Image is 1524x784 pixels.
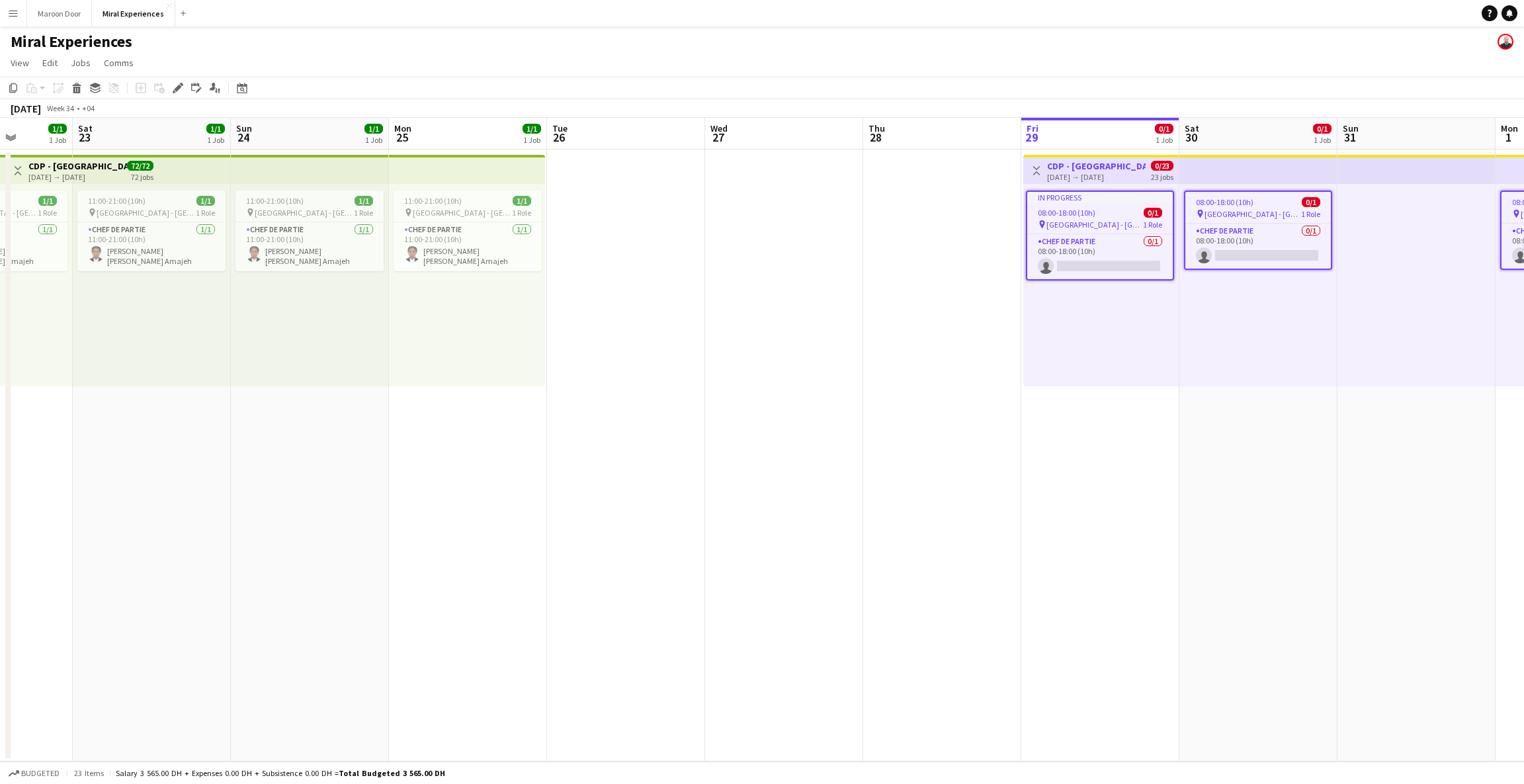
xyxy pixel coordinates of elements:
span: Comms [104,57,134,69]
span: 1/1 [513,196,531,206]
div: [DATE] → [DATE] [1047,172,1146,182]
span: 28 [867,130,885,145]
span: 23 items [73,768,105,778]
app-job-card: 11:00-21:00 (10h)1/1 [GEOGRAPHIC_DATA] - [GEOGRAPHIC_DATA]1 RoleChef de Partie1/111:00-21:00 (10h... [77,191,226,271]
button: Budgeted [7,766,62,781]
span: 1 Role [1143,220,1162,230]
span: 1 Role [1301,209,1320,219]
span: 31 [1341,130,1359,145]
span: 29 [1025,130,1038,145]
app-card-role: Chef de Partie1/111:00-21:00 (10h)[PERSON_NAME] [PERSON_NAME] Amajeh [235,222,384,271]
span: Mon [394,122,411,134]
span: 1/1 [523,124,541,134]
span: Thu [868,122,885,134]
div: [DATE] → [DATE] [28,172,127,182]
span: [GEOGRAPHIC_DATA] - [GEOGRAPHIC_DATA] [413,208,512,218]
span: 24 [234,130,252,145]
app-card-role: Chef de Partie0/108:00-18:00 (10h) [1027,234,1173,279]
span: Mon [1501,122,1518,134]
a: Jobs [65,54,96,71]
span: Sat [78,122,93,134]
div: 72 jobs [131,171,153,182]
app-job-card: 08:00-18:00 (10h)0/1 [GEOGRAPHIC_DATA] - [GEOGRAPHIC_DATA]1 RoleChef de Partie0/108:00-18:00 (10h) [1184,191,1332,270]
span: Total Budgeted 3 565.00 DH [339,768,445,778]
app-user-avatar: Houssam Hussein [1498,34,1513,50]
div: [DATE] [11,102,41,115]
div: 1 Job [365,135,382,145]
span: Tue [552,122,568,134]
span: 1/1 [206,124,225,134]
a: Edit [37,54,63,71]
h1: Miral Experiences [11,32,132,52]
span: 1/1 [48,124,67,134]
app-job-card: 11:00-21:00 (10h)1/1 [GEOGRAPHIC_DATA] - [GEOGRAPHIC_DATA]1 RoleChef de Partie1/111:00-21:00 (10h... [235,191,384,271]
button: Miral Experiences [92,1,175,26]
div: In progress [1027,192,1173,202]
div: 1 Job [1156,135,1173,145]
span: 1 Role [38,208,57,218]
span: [GEOGRAPHIC_DATA] - [GEOGRAPHIC_DATA] [1046,220,1143,230]
span: 1 Role [512,208,531,218]
span: 1/1 [355,196,373,206]
a: View [5,54,34,71]
h3: CDP - [GEOGRAPHIC_DATA] [28,160,127,172]
span: Edit [42,57,58,69]
app-card-role: Chef de Partie1/111:00-21:00 (10h)[PERSON_NAME] [PERSON_NAME] Amajeh [77,222,226,271]
app-card-role: Chef de Partie0/108:00-18:00 (10h) [1185,224,1331,269]
app-job-card: In progress08:00-18:00 (10h)0/1 [GEOGRAPHIC_DATA] - [GEOGRAPHIC_DATA]1 RoleChef de Partie0/108:00... [1026,191,1174,281]
span: 1 Role [354,208,373,218]
span: Fri [1027,122,1038,134]
div: +04 [82,103,95,113]
span: View [11,57,29,69]
div: Salary 3 565.00 DH + Expenses 0.00 DH + Subsistence 0.00 DH = [116,768,445,778]
span: 0/1 [1313,124,1332,134]
span: Budgeted [21,769,60,778]
span: 08:00-18:00 (10h) [1038,208,1095,218]
div: 1 Job [49,135,66,145]
span: Wed [710,122,728,134]
span: 26 [550,130,568,145]
div: 23 jobs [1151,171,1173,182]
app-card-role: Chef de Partie1/111:00-21:00 (10h)[PERSON_NAME] [PERSON_NAME] Amajeh [394,222,542,271]
span: 1/1 [364,124,383,134]
span: Sun [236,122,252,134]
span: Week 34 [44,103,77,113]
span: Sat [1185,122,1199,134]
button: Maroon Door [27,1,92,26]
span: 25 [392,130,411,145]
span: 23 [76,130,93,145]
span: 1 Role [196,208,215,218]
a: Comms [99,54,139,71]
span: [GEOGRAPHIC_DATA] - [GEOGRAPHIC_DATA] [1205,209,1301,219]
span: 11:00-21:00 (10h) [404,196,462,206]
span: 1/1 [196,196,215,206]
span: Jobs [71,57,91,69]
span: 0/23 [1151,161,1173,171]
span: 27 [708,130,728,145]
span: 08:00-18:00 (10h) [1196,197,1253,207]
span: 1/1 [38,196,57,206]
span: 1 [1499,130,1518,145]
span: 72/72 [127,161,153,171]
app-job-card: 11:00-21:00 (10h)1/1 [GEOGRAPHIC_DATA] - [GEOGRAPHIC_DATA]1 RoleChef de Partie1/111:00-21:00 (10h... [394,191,542,271]
div: 1 Job [523,135,540,145]
span: 0/1 [1302,197,1320,207]
span: 0/1 [1144,208,1162,218]
span: 30 [1183,130,1199,145]
span: [GEOGRAPHIC_DATA] - [GEOGRAPHIC_DATA] [97,208,196,218]
div: 1 Job [207,135,224,145]
span: 11:00-21:00 (10h) [88,196,146,206]
span: 11:00-21:00 (10h) [246,196,304,206]
h3: CDP - [GEOGRAPHIC_DATA] [1047,160,1146,172]
div: 1 Job [1314,135,1331,145]
span: [GEOGRAPHIC_DATA] - [GEOGRAPHIC_DATA] [255,208,354,218]
span: 0/1 [1155,124,1173,134]
span: Sun [1343,122,1359,134]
